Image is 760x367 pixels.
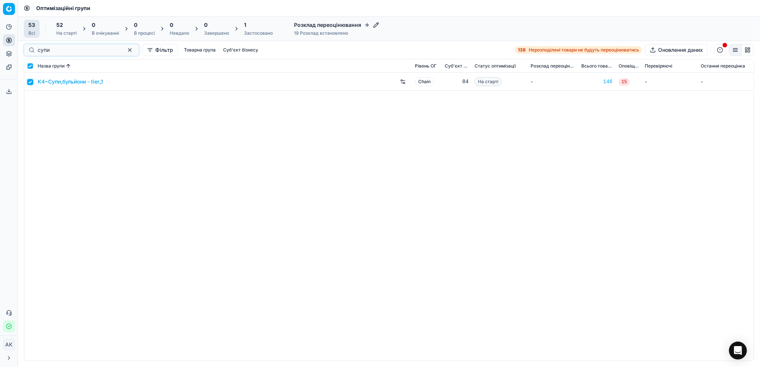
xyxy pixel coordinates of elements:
[38,46,119,54] input: Пошук
[475,63,516,69] span: Статус оптимізації
[294,30,379,36] div: 19 Розклад встановлено
[415,63,437,69] span: Рівень OГ
[56,21,63,29] span: 52
[38,78,103,85] a: K4~Супи,бульйони - tier_1
[204,30,229,36] div: Завершено
[38,63,65,69] span: Назва групи
[65,62,72,70] button: Sorted by Назва групи ascending
[642,73,698,91] td: -
[3,339,15,350] span: AK
[581,63,613,69] span: Всього товарів
[415,77,434,86] span: Chain
[515,46,642,54] a: 138Нерозподілені товари не будуть переоцінюватись
[445,78,469,85] div: 84
[244,21,246,29] span: 1
[170,30,189,36] div: Невдало
[729,342,747,360] div: Open Intercom Messenger
[531,63,575,69] span: Розклад переоцінювання
[581,78,613,85] a: 146
[92,30,119,36] div: В очікуванні
[701,63,745,69] span: Остання переоцінка
[518,47,526,53] strong: 138
[142,44,178,56] button: Фільтр
[28,30,35,36] div: Всі
[3,339,15,351] button: AK
[36,4,90,12] span: Оптимізаційні групи
[56,30,77,36] div: На старті
[244,30,273,36] div: Застосовано
[619,63,639,69] span: Оповіщення
[170,21,173,29] span: 0
[294,21,379,29] h4: Розклад переоцінювання
[92,21,95,29] span: 0
[134,21,137,29] span: 0
[181,46,219,54] button: Товарна група
[36,4,90,12] nav: breadcrumb
[475,77,502,86] span: На старті
[619,78,630,86] span: 15
[645,63,672,69] span: Перевіряючі
[528,73,578,91] td: -
[645,44,708,56] button: Оновлення даних
[28,21,35,29] span: 53
[134,30,155,36] div: В процесі
[220,46,261,54] button: Суб'єкт бізнесу
[445,63,469,69] span: Суб'єкт бізнесу
[204,21,207,29] span: 0
[698,73,754,91] td: -
[529,47,639,53] span: Нерозподілені товари не будуть переоцінюватись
